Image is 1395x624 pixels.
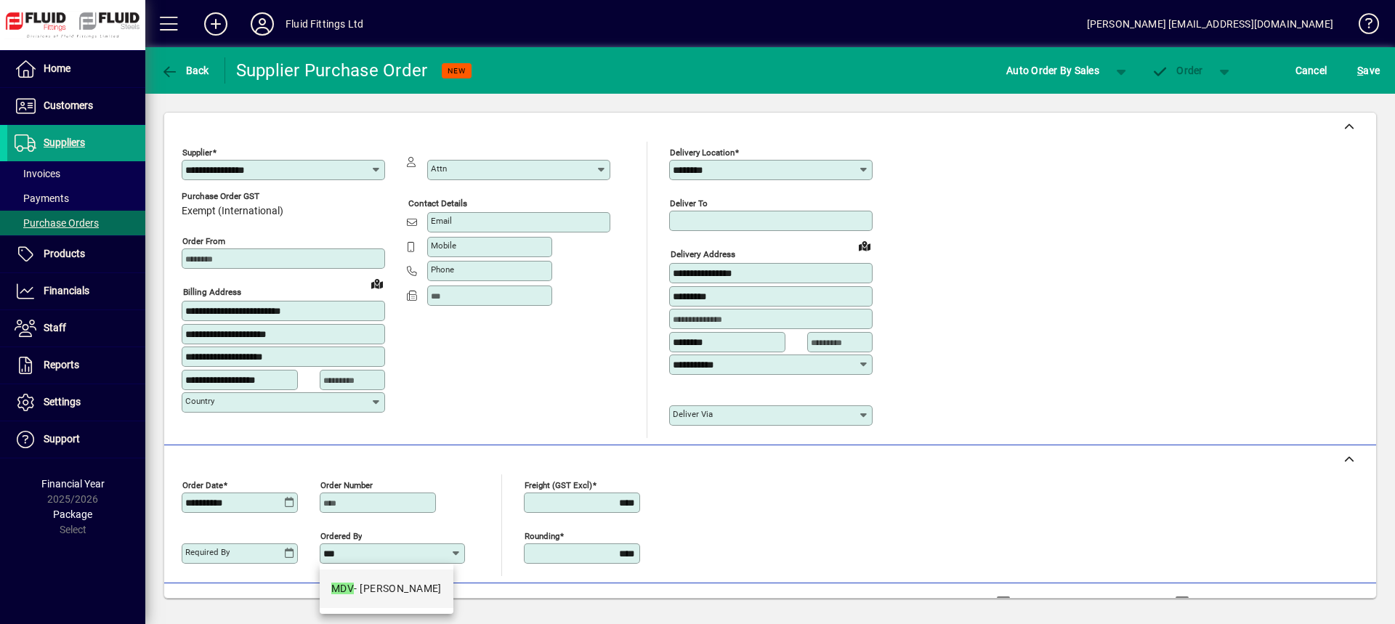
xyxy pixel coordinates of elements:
mat-label: Order date [182,479,223,490]
button: Order [1144,57,1210,84]
span: Financial Year [41,478,105,490]
span: Order [1152,65,1203,76]
mat-label: Delivery Location [670,147,735,158]
mat-label: Rounding [525,530,559,540]
a: Purchase Orders [7,211,145,235]
button: Cancel [1292,57,1331,84]
span: Settings [44,396,81,408]
span: Product [1277,591,1336,615]
mat-label: Order number [320,479,373,490]
a: Settings [7,384,145,421]
a: Invoices [7,161,145,186]
div: Fluid Fittings Ltd [286,12,363,36]
mat-label: Order from [182,236,225,246]
span: Purchase Orders [15,217,99,229]
button: Product [1270,590,1343,616]
label: Show Line Volumes/Weights [1014,596,1149,610]
button: Auto Order By Sales [999,57,1107,84]
span: ave [1357,59,1380,82]
span: Exempt (International) [182,206,283,217]
span: Cancel [1295,59,1327,82]
button: Save [1354,57,1383,84]
span: Payments [15,193,69,204]
a: Reports [7,347,145,384]
button: Profile [239,11,286,37]
span: Reports [44,359,79,370]
span: Products [44,248,85,259]
div: Supplier Purchase Order [236,59,428,82]
a: Products [7,236,145,272]
mat-label: Required by [185,547,230,557]
a: View on map [365,272,389,295]
label: Compact View [1192,596,1263,610]
a: Staff [7,310,145,347]
span: Financials [44,285,89,296]
mat-label: Deliver To [670,198,708,208]
mat-label: Supplier [182,147,212,158]
mat-label: Attn [431,163,447,174]
a: View on map [853,234,876,257]
mat-label: Ordered by [320,530,362,540]
span: Package [53,508,92,520]
mat-label: Phone [431,264,454,275]
app-page-header-button: Back [145,57,225,84]
mat-label: Mobile [431,240,456,251]
span: Suppliers [44,137,85,148]
span: Back [161,65,209,76]
mat-option: MDV - MARK [320,570,453,608]
a: Knowledge Base [1348,3,1377,50]
span: S [1357,65,1363,76]
a: Support [7,421,145,458]
a: Payments [7,186,145,211]
button: Add [193,11,239,37]
a: Financials [7,273,145,309]
span: Auto Order By Sales [1006,59,1099,82]
span: NEW [448,66,466,76]
mat-label: Deliver via [673,409,713,419]
div: - [PERSON_NAME] [331,581,442,596]
a: Customers [7,88,145,124]
span: Support [44,433,80,445]
span: Purchase Order GST [182,192,283,201]
a: Home [7,51,145,87]
span: Customers [44,100,93,111]
mat-label: Freight (GST excl) [525,479,592,490]
mat-label: Email [431,216,452,226]
em: MDV [331,583,354,594]
div: [PERSON_NAME] [EMAIL_ADDRESS][DOMAIN_NAME] [1087,12,1333,36]
button: Back [157,57,213,84]
span: Home [44,62,70,74]
span: Staff [44,322,66,333]
span: Invoices [15,168,60,179]
mat-label: Country [185,396,214,406]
